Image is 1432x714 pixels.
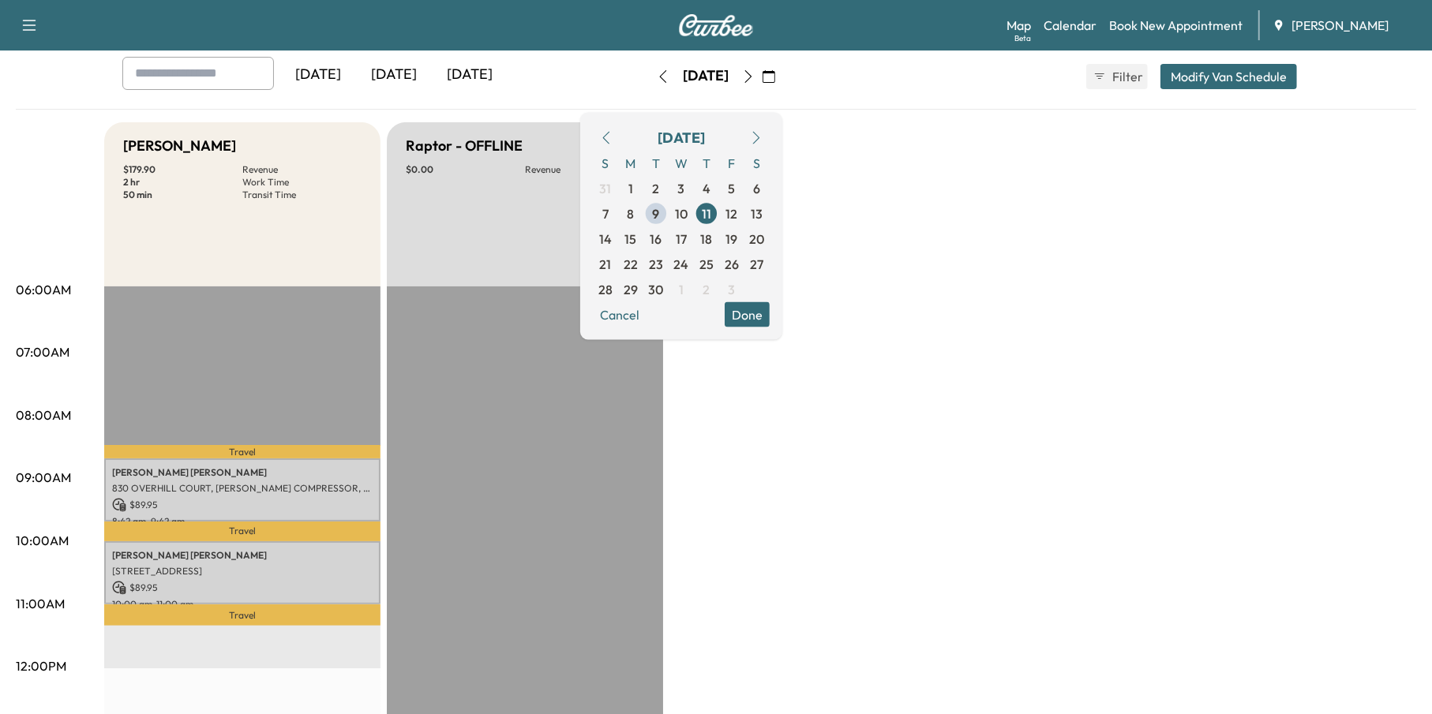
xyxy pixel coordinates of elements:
p: 2 hr [123,176,242,189]
span: 2 [703,279,710,298]
p: 06:00AM [16,280,71,299]
p: 10:00AM [16,531,69,550]
p: Revenue [525,163,644,176]
h5: Raptor - OFFLINE [406,135,523,157]
span: 18 [701,229,713,248]
span: 24 [674,254,689,273]
span: 14 [599,229,612,248]
p: Transit Time [242,189,362,201]
span: M [618,150,643,175]
p: 09:00AM [16,468,71,487]
span: 3 [678,178,685,197]
span: 3 [729,279,736,298]
span: 13 [752,204,763,222]
span: 15 [625,229,637,248]
p: 8:42 am - 9:42 am [112,515,373,528]
span: 17 [676,229,687,248]
div: [DATE] [280,57,356,93]
a: MapBeta [1007,16,1031,35]
span: T [643,150,669,175]
span: 26 [725,254,739,273]
span: 1 [628,178,633,197]
span: S [593,150,618,175]
span: 12 [726,204,738,222]
span: 31 [600,178,612,197]
span: 7 [602,204,609,222]
span: 20 [750,229,765,248]
p: [STREET_ADDRESS] [112,565,373,578]
span: W [669,150,694,175]
span: 25 [699,254,714,273]
span: T [694,150,719,175]
div: Beta [1014,32,1031,44]
a: Calendar [1044,16,1096,35]
p: [PERSON_NAME] [PERSON_NAME] [112,549,373,562]
div: [DATE] [432,57,508,93]
p: $ 89.95 [112,498,373,512]
button: Modify Van Schedule [1160,64,1297,89]
p: Travel [104,521,380,540]
div: [DATE] [683,66,729,86]
button: Filter [1086,64,1148,89]
p: [PERSON_NAME] [PERSON_NAME] [112,466,373,479]
span: 28 [598,279,613,298]
span: 6 [754,178,761,197]
span: [PERSON_NAME] [1291,16,1389,35]
p: 08:00AM [16,406,71,424]
p: $ 179.90 [123,163,242,176]
button: Done [725,301,770,327]
p: Travel [104,604,380,626]
span: Filter [1112,67,1141,86]
p: Work Time [242,176,362,189]
span: 22 [624,254,638,273]
p: 50 min [123,189,242,201]
span: 16 [650,229,662,248]
p: 12:00PM [16,656,66,675]
img: Curbee Logo [678,14,754,36]
span: 1 [679,279,684,298]
span: 21 [600,254,612,273]
p: 07:00AM [16,342,69,361]
span: 19 [726,229,738,248]
span: 10 [675,204,688,222]
a: Book New Appointment [1109,16,1243,35]
span: S [744,150,770,175]
button: Cancel [593,301,647,327]
span: 27 [751,254,764,273]
div: [DATE] [356,57,432,93]
span: 9 [653,204,660,222]
span: 30 [649,279,664,298]
span: 4 [703,178,710,197]
span: 8 [628,204,635,222]
p: 11:00AM [16,594,65,613]
span: 5 [729,178,736,197]
p: 10:00 am - 11:00 am [112,598,373,611]
p: $ 0.00 [406,163,525,176]
p: Revenue [242,163,362,176]
span: 11 [702,204,711,222]
div: [DATE] [658,126,705,148]
p: $ 89.95 [112,581,373,595]
span: 29 [624,279,638,298]
span: F [719,150,744,175]
h5: [PERSON_NAME] [123,135,236,157]
p: 830 OVERHILL COURT, [PERSON_NAME] COMPRESSOR, [GEOGRAPHIC_DATA], [GEOGRAPHIC_DATA] [112,482,373,495]
span: 23 [649,254,663,273]
span: 2 [653,178,660,197]
p: Travel [104,445,380,458]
